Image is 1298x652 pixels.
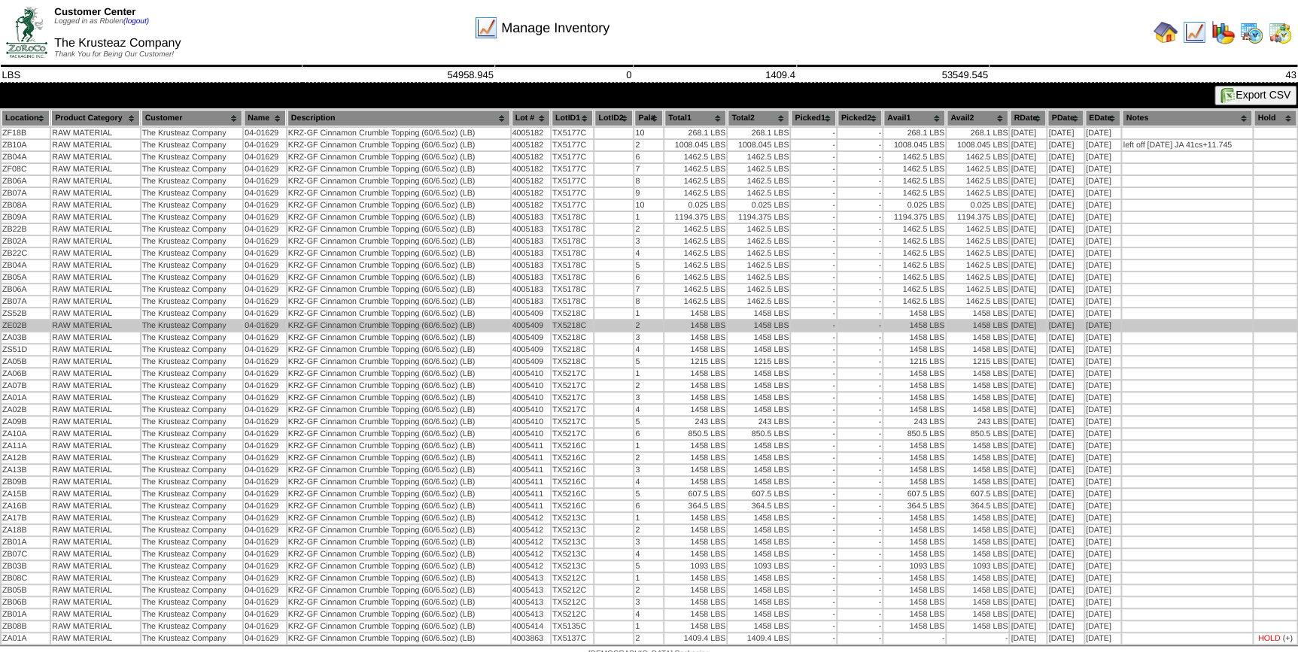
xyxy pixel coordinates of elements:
td: RAW MATERIAL [51,248,139,259]
td: 1462.5 LBS [664,152,726,162]
th: LotID2 [594,110,633,126]
td: 04-01629 [244,248,286,259]
td: 1462.5 LBS [883,260,945,271]
td: - [837,128,882,138]
td: KRZ-GF Cinnamon Crumble Topping (60/6.5oz) (LB) [287,152,510,162]
th: Lot # [512,110,550,126]
td: ZB06A [2,176,50,187]
td: [DATE] [1085,188,1120,199]
td: RAW MATERIAL [51,212,139,223]
td: 0.025 LBS [947,200,1008,211]
td: RAW MATERIAL [51,236,139,247]
td: 4005182 [512,140,550,150]
td: 4005183 [512,272,550,283]
td: 4 [634,248,663,259]
td: RAW MATERIAL [51,308,139,319]
td: - [791,200,835,211]
td: 0.025 LBS [728,200,789,211]
td: The Krusteaz Company [141,308,243,319]
td: 4005182 [512,128,550,138]
td: [DATE] [1047,284,1083,295]
span: Thank You for Being Our Customer! [54,50,174,59]
td: [DATE] [1085,224,1120,235]
td: - [837,224,882,235]
td: ZS52B [2,308,50,319]
td: 04-01629 [244,224,286,235]
td: KRZ-GF Cinnamon Crumble Topping (60/6.5oz) (LB) [287,260,510,271]
td: The Krusteaz Company [141,164,243,174]
a: (logout) [123,17,149,26]
td: 1462.5 LBS [947,260,1008,271]
td: ZF18B [2,128,50,138]
span: The Krusteaz Company [54,37,181,50]
td: [DATE] [1047,236,1083,247]
td: TX5177C [552,128,594,138]
td: 1194.375 LBS [883,212,945,223]
td: - [791,152,835,162]
td: 0.025 LBS [883,200,945,211]
td: - [791,188,835,199]
td: 4005182 [512,152,550,162]
td: 1462.5 LBS [883,272,945,283]
td: KRZ-GF Cinnamon Crumble Topping (60/6.5oz) (LB) [287,248,510,259]
td: 1462.5 LBS [728,176,789,187]
td: 8 [634,296,663,307]
td: [DATE] [1047,128,1083,138]
td: 1462.5 LBS [664,164,726,174]
td: RAW MATERIAL [51,260,139,271]
td: [DATE] [1047,272,1083,283]
td: 1462.5 LBS [883,152,945,162]
td: - [837,200,882,211]
td: TX5177C [552,200,594,211]
td: - [791,176,835,187]
img: calendarprod.gif [1239,20,1263,44]
td: [DATE] [1010,176,1046,187]
td: KRZ-GF Cinnamon Crumble Topping (60/6.5oz) (LB) [287,164,510,174]
td: 04-01629 [244,212,286,223]
td: 268.1 LBS [664,128,726,138]
td: - [837,188,882,199]
td: KRZ-GF Cinnamon Crumble Topping (60/6.5oz) (LB) [287,212,510,223]
td: - [791,260,835,271]
td: 1462.5 LBS [883,236,945,247]
td: 1462.5 LBS [664,248,726,259]
td: [DATE] [1085,152,1120,162]
td: 1462.5 LBS [947,152,1008,162]
td: [DATE] [1010,200,1046,211]
td: The Krusteaz Company [141,284,243,295]
td: 1008.045 LBS [947,140,1008,150]
td: RAW MATERIAL [51,140,139,150]
td: ZF08C [2,164,50,174]
td: 4005182 [512,176,550,187]
td: - [791,272,835,283]
td: 268.1 LBS [883,128,945,138]
td: - [837,164,882,174]
td: 268.1 LBS [947,128,1008,138]
td: - [837,140,882,150]
td: 04-01629 [244,128,286,138]
td: The Krusteaz Company [141,212,243,223]
td: [DATE] [1010,236,1046,247]
td: - [837,176,882,187]
td: 04-01629 [244,188,286,199]
td: 4005182 [512,188,550,199]
td: 1462.5 LBS [947,188,1008,199]
td: RAW MATERIAL [51,176,139,187]
td: 1462.5 LBS [664,224,726,235]
td: [DATE] [1010,224,1046,235]
th: Avail1 [883,110,945,126]
td: TX5177C [552,188,594,199]
td: - [791,224,835,235]
td: 1462.5 LBS [728,272,789,283]
th: Customer [141,110,243,126]
td: TX5178C [552,212,594,223]
td: [DATE] [1047,164,1083,174]
td: [DATE] [1010,260,1046,271]
td: TX5177C [552,176,594,187]
td: The Krusteaz Company [141,200,243,211]
td: TX5178C [552,260,594,271]
td: 1008.045 LBS [883,140,945,150]
td: 04-01629 [244,296,286,307]
td: The Krusteaz Company [141,272,243,283]
td: ZB05A [2,272,50,283]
